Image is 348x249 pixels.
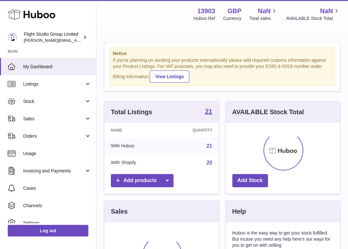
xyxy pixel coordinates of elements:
[24,31,82,43] div: Flight Studio Group Limited
[232,230,334,248] p: Huboo is the easy way to get your stock fulfilled. But incase you need any help here's our ways f...
[249,7,278,22] a: NaN Total sales
[320,7,333,15] span: NaN
[232,207,246,216] h3: Help
[104,123,166,138] th: Name
[23,151,91,157] span: Usage
[111,108,152,116] h3: Total Listings
[150,70,189,83] a: View Listings
[23,98,85,105] span: Stock
[205,108,212,116] a: 21
[104,154,166,171] td: With Shopify
[166,123,219,138] th: Quantity
[228,7,241,15] strong: GBP
[23,220,91,226] span: Settings
[232,108,304,116] h3: AVAILABLE Stock Total
[194,15,215,22] div: Huboo Ref
[223,15,242,22] div: Currency
[24,38,129,43] span: [PERSON_NAME][EMAIL_ADDRESS][DOMAIN_NAME]
[8,32,17,42] img: natasha@stevenbartlett.com
[23,133,85,139] span: Orders
[113,51,332,57] strong: Notice
[249,15,278,22] span: Total sales
[23,64,91,70] span: My Dashboard
[205,108,212,115] strong: 21
[23,116,85,122] span: Sales
[104,138,166,154] td: With Huboo
[111,207,128,216] h3: Sales
[286,15,340,22] span: AVAILABLE Stock Total
[258,7,271,15] span: NaN
[207,160,212,165] a: 20
[23,168,85,174] span: Invoicing and Payments
[232,174,268,187] a: Add Stock
[197,7,215,15] strong: 13903
[207,143,212,149] a: 21
[23,203,91,209] span: Channels
[23,81,85,87] span: Listings
[286,7,340,22] a: NaN AVAILABLE Stock Total
[111,174,174,187] a: Add products
[8,225,88,236] a: Log out
[23,185,91,191] span: Cases
[113,57,332,82] div: If you're planning on sending your products internationally please add required customs informati...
